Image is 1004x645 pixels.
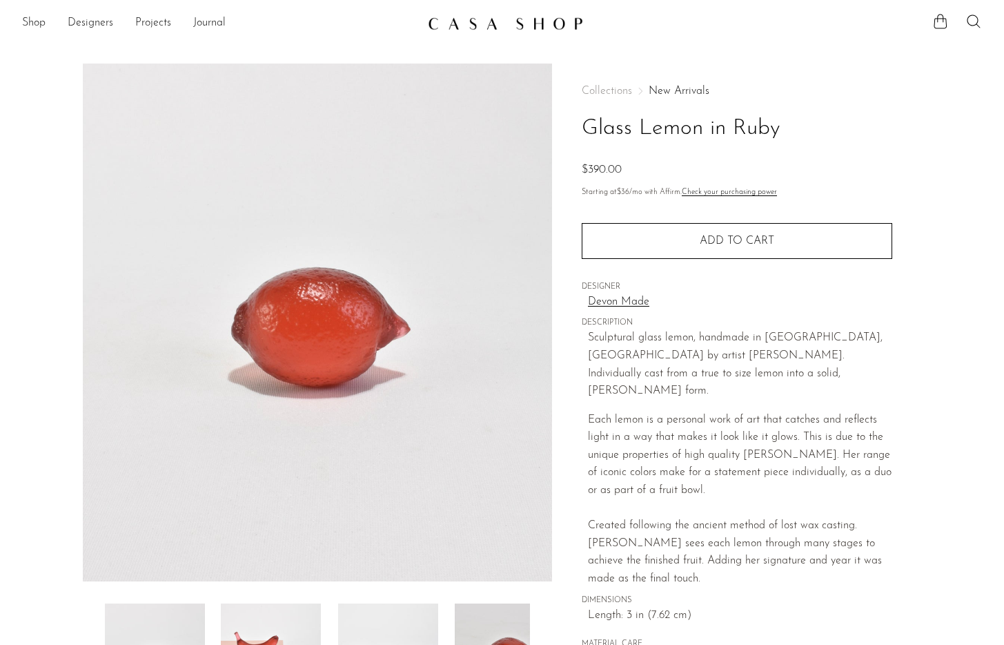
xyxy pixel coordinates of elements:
[135,15,171,32] a: Projects
[582,164,622,175] span: $390.00
[22,12,417,35] nav: Desktop navigation
[582,186,892,199] p: Starting at /mo with Affirm.
[588,293,892,311] a: Devon Made
[588,500,892,588] div: Created following the ancient method of lost wax casting. [PERSON_NAME] sees each lemon through m...
[22,12,417,35] ul: NEW HEADER MENU
[582,281,892,293] span: DESIGNER
[582,111,892,146] h1: Glass Lemon in Ruby
[588,329,892,400] p: Sculptural glass lemon, handmade in [GEOGRAPHIC_DATA], [GEOGRAPHIC_DATA] by artist [PERSON_NAME]....
[649,86,709,97] a: New Arrivals
[582,223,892,259] button: Add to cart
[83,64,553,581] img: Glass Lemon in Ruby
[193,15,226,32] a: Journal
[682,189,777,196] a: Check your purchasing power - Learn more about Affirm Financing (opens in modal)
[582,595,892,607] span: DIMENSIONS
[700,235,774,248] span: Add to cart
[582,317,892,329] span: DESCRIPTION
[617,189,629,196] span: $36
[582,86,892,97] nav: Breadcrumbs
[588,607,892,625] span: Length: 3 in (7.62 cm)
[582,86,632,97] span: Collections
[22,15,46,32] a: Shop
[588,412,892,500] div: Each lemon is a personal work of art that catches and reflects light in a way that makes it look ...
[68,15,113,32] a: Designers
